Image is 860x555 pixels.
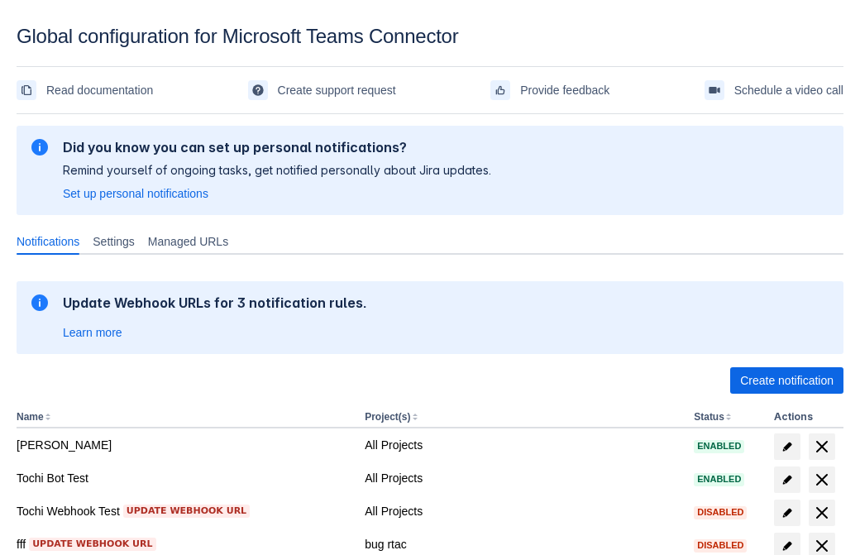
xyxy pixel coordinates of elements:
div: bug rtac [365,536,681,553]
p: Remind yourself of ongoing tasks, get notified personally about Jira updates. [63,162,491,179]
button: Status [694,411,724,423]
span: information [30,293,50,313]
span: delete [812,437,832,457]
button: Create notification [730,367,843,394]
button: Project(s) [365,411,410,423]
div: Tochi Webhook Test [17,503,351,519]
span: Managed URLs [148,233,228,250]
div: [PERSON_NAME] [17,437,351,453]
th: Actions [767,407,843,428]
span: documentation [20,84,33,97]
span: Update webhook URL [32,538,152,551]
button: Name [17,411,44,423]
span: Provide feedback [520,77,609,103]
div: Tochi Bot Test [17,470,351,486]
span: Read documentation [46,77,153,103]
span: Update webhook URL [127,505,246,518]
span: edit [781,539,794,553]
a: Learn more [63,324,122,341]
a: Read documentation [17,77,153,103]
span: Schedule a video call [734,77,843,103]
a: Schedule a video call [705,77,843,103]
span: Disabled [694,541,747,550]
div: fff [17,536,351,553]
div: Global configuration for Microsoft Teams Connector [17,25,843,48]
h2: Did you know you can set up personal notifications? [63,139,491,155]
span: Enabled [694,475,744,484]
span: delete [812,470,832,490]
span: videoCall [708,84,721,97]
a: Create support request [248,77,396,103]
a: Provide feedback [490,77,609,103]
span: Notifications [17,233,79,250]
span: Settings [93,233,135,250]
span: Create notification [740,367,834,394]
span: edit [781,440,794,453]
span: information [30,137,50,157]
span: delete [812,503,832,523]
a: Set up personal notifications [63,185,208,202]
span: edit [781,506,794,519]
div: All Projects [365,503,681,519]
div: All Projects [365,470,681,486]
h2: Update Webhook URLs for 3 notification rules. [63,294,367,311]
span: edit [781,473,794,486]
span: Create support request [278,77,396,103]
div: All Projects [365,437,681,453]
span: feedback [494,84,507,97]
span: Disabled [694,508,747,517]
span: Enabled [694,442,744,451]
span: support [251,84,265,97]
